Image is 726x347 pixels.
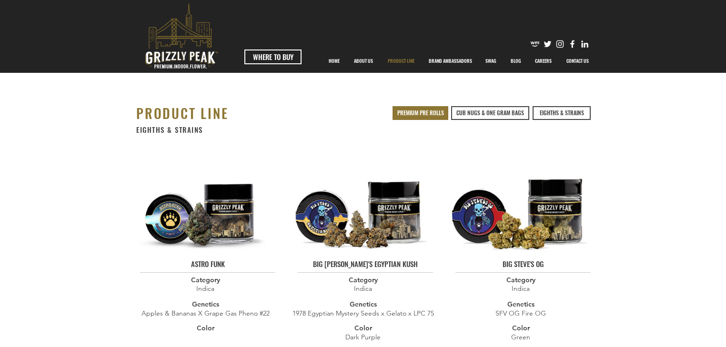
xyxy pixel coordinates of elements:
[397,109,444,117] span: PREMIUM PRE ROLLS
[349,49,378,73] p: ABOUT US
[511,333,530,341] span: Green
[559,49,596,73] a: CONTACT US
[136,124,203,135] span: EIGHTHS & STRAINS
[354,284,372,293] span: Indica
[512,284,530,293] span: Indica
[478,49,504,73] a: SWAG
[197,324,214,332] span: Color
[562,49,594,73] p: CONTACT US
[380,49,422,73] a: PRODUCT LINE
[451,106,529,120] a: CUB NUGS & ONE GRAM BAGS
[324,49,344,73] p: HOME
[349,276,378,284] span: Category
[506,49,526,73] p: BLOG
[512,324,530,332] span: Color
[191,276,220,284] span: Category
[495,309,546,317] span: SFV OG Fire OG
[530,39,590,49] ul: Social Bar
[393,106,448,120] a: PREMIUM PRE ROLLS
[292,309,434,317] span: 1978 Egyptian Mystery Seeds x Gelato x LPC 75
[354,324,372,332] span: Color
[530,49,556,73] p: CAREERS
[191,258,225,269] span: ASTRO FUNK
[345,333,381,341] span: Dark Purple
[555,39,565,49] img: Instagram
[313,258,418,269] span: BIG [PERSON_NAME]'S EGYPTIAN KUSH
[136,103,229,123] span: PRODUCT LINE
[424,49,477,73] p: BRAND AMBASSADORS
[530,39,540,49] img: weedmaps
[383,49,419,73] p: PRODUCT LINE
[141,309,270,317] span: Apples & Bananas X Grape Gas Pheno #22
[567,39,577,49] img: Facebook
[543,39,553,49] img: Twitter
[347,49,380,73] a: ABOUT US
[533,106,591,120] a: EIGHTHS & STRAINS
[287,157,433,252] img: BIG STEVE'S EGYPTIAN KUSH
[145,3,218,69] svg: premium-indoor-flower
[253,52,293,62] span: WHERE TO BUY
[321,49,596,73] nav: Site
[456,109,524,117] span: CUB NUGS & ONE GRAM BAGS
[422,49,478,73] div: BRAND AMBASSADORS
[481,49,501,73] p: SWAG
[504,49,528,73] a: BLOG
[580,39,590,49] img: Likedin
[528,49,559,73] a: CAREERS
[244,50,302,64] a: WHERE TO BUY
[321,49,347,73] a: HOME
[507,300,534,308] span: Genetics
[196,284,214,293] span: Indica
[540,109,584,117] span: EIGHTHS & STRAINS
[506,276,535,284] span: Category
[445,157,591,252] img: BIG STEVE'S OG
[130,157,275,252] img: ASTRO FUNK
[503,258,544,269] span: BIG STEVE'S OG
[192,300,219,308] span: Genetics
[350,300,377,308] span: Genetics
